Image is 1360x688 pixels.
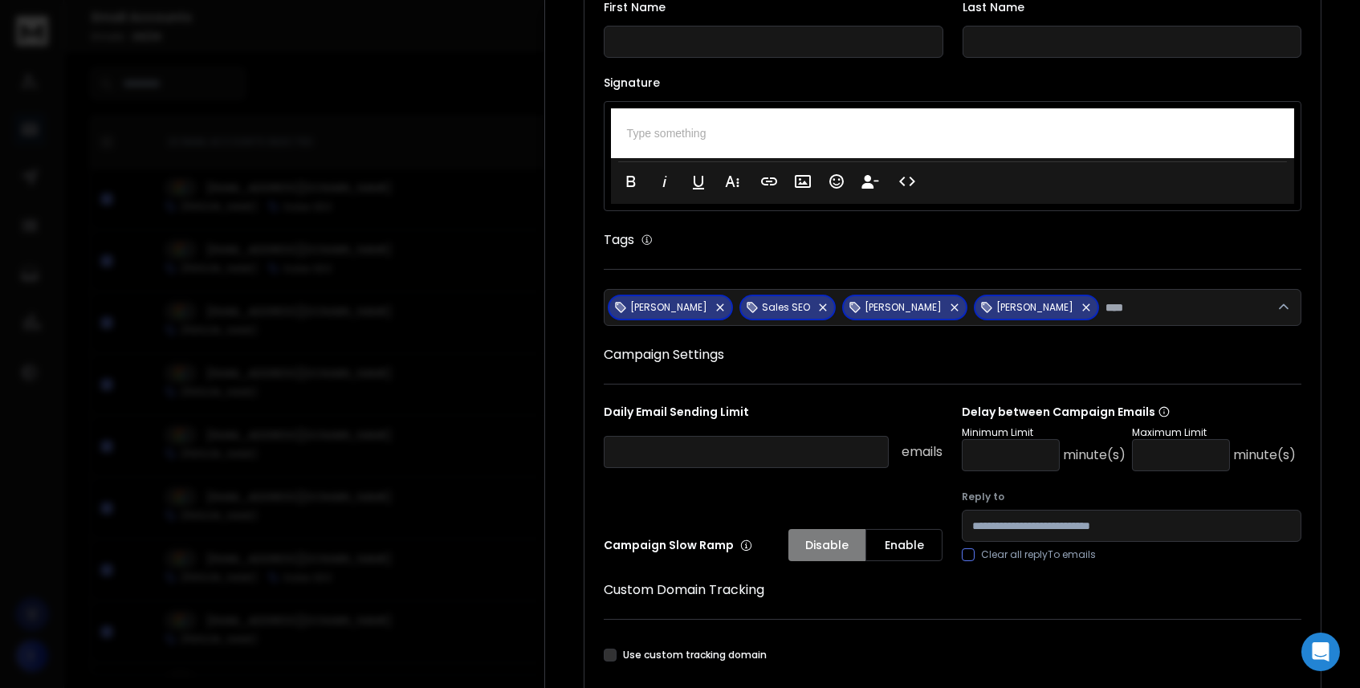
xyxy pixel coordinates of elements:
[902,442,943,462] p: emails
[962,404,1296,420] p: Delay between Campaign Emails
[855,165,886,197] button: Insert Unsubscribe Link
[616,165,646,197] button: Bold (⌘B)
[604,2,943,13] label: First Name
[981,548,1096,561] label: Clear all replyTo emails
[1063,446,1126,465] p: minute(s)
[649,165,680,197] button: Italic (⌘I)
[630,301,707,314] p: [PERSON_NAME]
[962,2,1301,13] label: Last Name
[1233,446,1296,465] p: minute(s)
[754,165,784,197] button: Insert Link (⌘K)
[717,165,747,197] button: More Text
[1132,426,1296,439] p: Maximum Limit
[604,230,634,250] h1: Tags
[604,404,943,426] p: Daily Email Sending Limit
[604,537,752,553] p: Campaign Slow Ramp
[1301,633,1340,671] div: Open Intercom Messenger
[821,165,852,197] button: Emoticons
[604,580,1301,600] h1: Custom Domain Tracking
[788,165,818,197] button: Insert Image (⌘P)
[683,165,714,197] button: Underline (⌘U)
[865,301,942,314] p: [PERSON_NAME]
[865,529,943,561] button: Enable
[892,165,922,197] button: Code View
[604,345,1301,364] h1: Campaign Settings
[962,426,1126,439] p: Minimum Limit
[604,77,1301,88] label: Signature
[788,529,865,561] button: Disable
[762,301,810,314] p: Sales SEO
[962,491,1301,503] label: Reply to
[623,649,767,662] label: Use custom tracking domain
[996,301,1073,314] p: [PERSON_NAME]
